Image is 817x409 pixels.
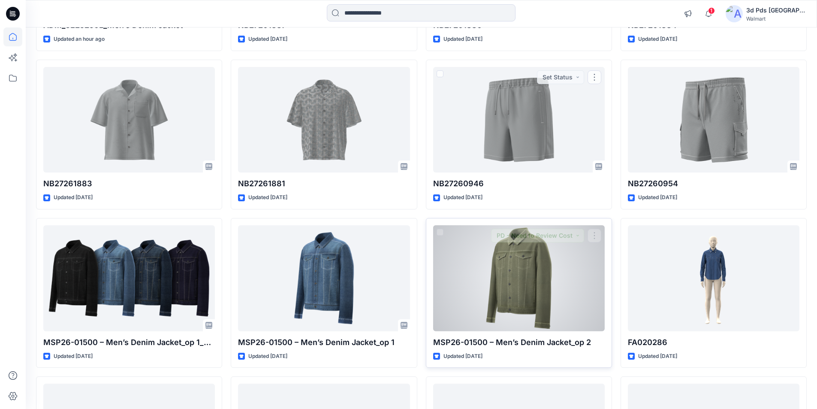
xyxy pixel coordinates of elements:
p: Updated [DATE] [638,352,677,361]
p: Updated [DATE] [443,352,482,361]
img: avatar [726,5,743,22]
p: MSP26-01500 – Men’s Denim Jacket_op 2 [433,336,605,348]
p: NB27260946 [433,178,605,190]
a: NB27260946 [433,67,605,173]
a: NB27261883 [43,67,215,173]
a: MSP26-01500 – Men’s Denim Jacket_op 2 [433,225,605,331]
p: Updated [DATE] [638,35,677,44]
a: NB27261881 [238,67,410,173]
p: Updated [DATE] [248,35,287,44]
p: NB27260954 [628,178,799,190]
p: NB27261881 [238,178,410,190]
p: Updated [DATE] [54,193,93,202]
p: MSP26-01500 – Men’s Denim Jacket_op 1 [238,336,410,348]
p: Updated [DATE] [638,193,677,202]
p: Updated [DATE] [248,193,287,202]
p: FA020286 [628,336,799,348]
span: 1 [708,7,715,14]
p: Updated an hour ago [54,35,105,44]
p: Updated [DATE] [443,193,482,202]
a: FA020286 [628,225,799,331]
p: NB27261883 [43,178,215,190]
p: Updated [DATE] [54,352,93,361]
p: MSP26-01500 – Men’s Denim Jacket_op 1_RECOLOR [43,336,215,348]
a: NB27260954 [628,67,799,173]
a: MSP26-01500 – Men’s Denim Jacket_op 1 [238,225,410,331]
p: Updated [DATE] [248,352,287,361]
div: 3d Pds [GEOGRAPHIC_DATA] [746,5,806,15]
p: Updated [DATE] [443,35,482,44]
a: MSP26-01500 – Men’s Denim Jacket_op 1_RECOLOR [43,225,215,331]
div: Walmart [746,15,806,22]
